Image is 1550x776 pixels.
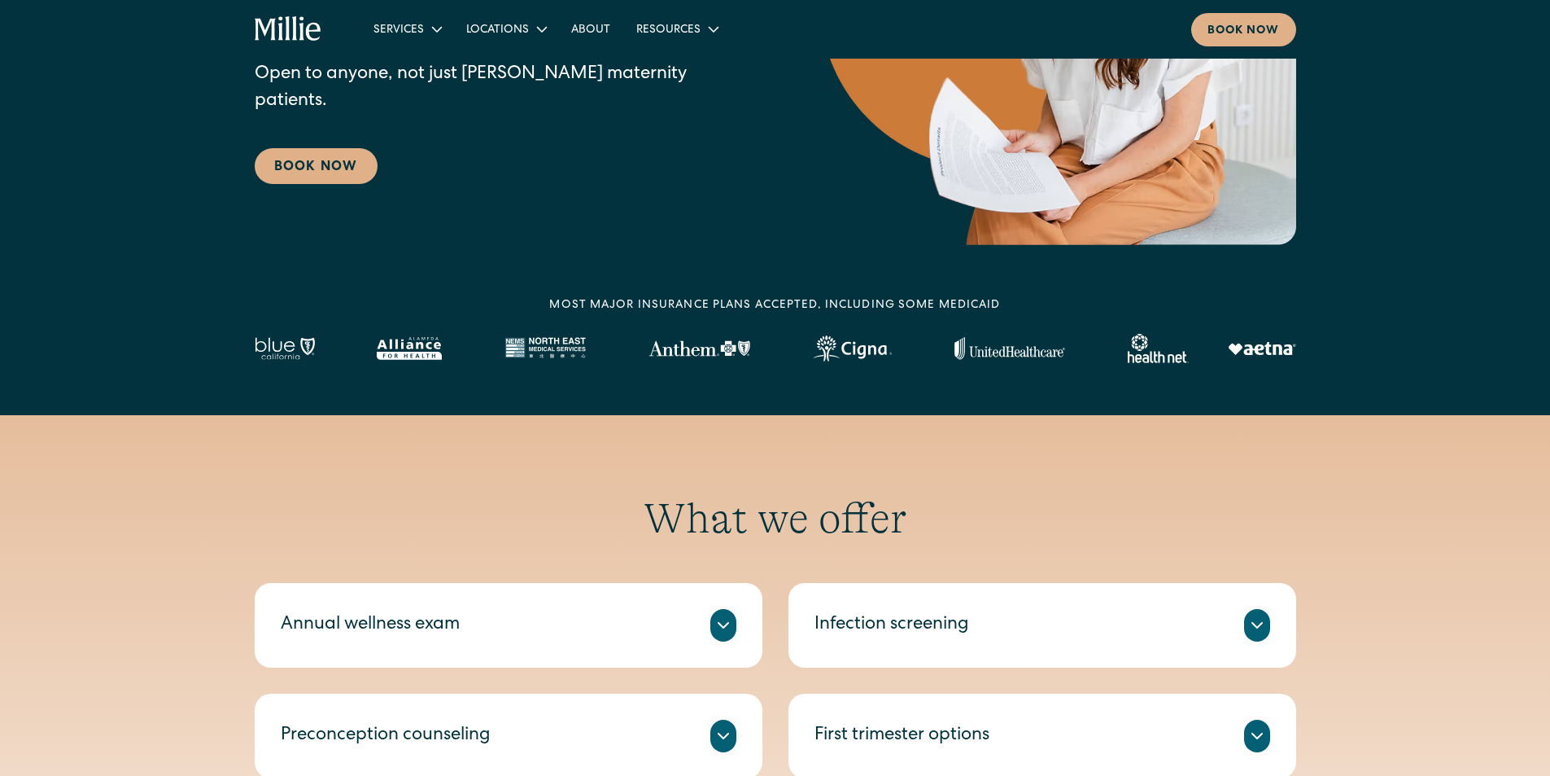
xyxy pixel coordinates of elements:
[453,15,558,42] div: Locations
[954,337,1065,360] img: United Healthcare logo
[549,297,1000,314] div: MOST MAJOR INSURANCE PLANS ACCEPTED, INCLUDING some MEDICAID
[255,493,1296,544] h2: What we offer
[281,612,460,639] div: Annual wellness exam
[648,340,750,357] img: Anthem Logo
[1191,13,1296,46] a: Book now
[377,337,441,360] img: Alameda Alliance logo
[1207,23,1280,40] div: Book now
[558,15,623,42] a: About
[1128,334,1189,363] img: Healthnet logo
[281,723,491,750] div: Preconception counseling
[1228,342,1296,355] img: Aetna logo
[360,15,453,42] div: Services
[255,337,315,360] img: Blue California logo
[504,337,586,360] img: North East Medical Services logo
[814,612,969,639] div: Infection screening
[813,335,892,362] img: Cigna logo
[466,22,529,39] div: Locations
[623,15,730,42] div: Resources
[814,723,989,750] div: First trimester options
[255,16,322,42] a: home
[636,22,701,39] div: Resources
[373,22,424,39] div: Services
[255,148,378,184] a: Book Now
